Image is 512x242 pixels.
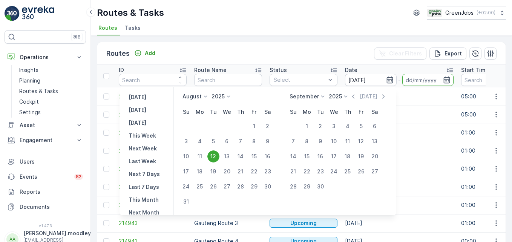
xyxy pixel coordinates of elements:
[103,93,109,100] div: Toggle Row Selected
[119,147,187,155] a: 214947
[129,209,159,216] p: Next Month
[20,173,70,181] p: Events
[287,165,299,178] div: 21
[103,166,109,172] div: Toggle Row Selected
[20,188,83,196] p: Reports
[207,150,219,162] div: 12
[355,120,367,132] div: 5
[235,150,247,162] div: 14
[194,74,262,86] input: Search
[119,219,187,227] a: 214943
[207,181,219,193] div: 26
[248,165,260,178] div: 22
[287,135,299,147] div: 7
[248,120,260,132] div: 1
[301,165,313,178] div: 22
[180,181,192,193] div: 24
[119,183,187,191] span: 214945
[129,119,146,127] p: [DATE]
[207,105,220,119] th: Tuesday
[341,214,457,232] td: [DATE]
[125,24,141,32] span: Tasks
[300,105,314,119] th: Monday
[180,196,192,208] div: 31
[262,181,274,193] div: 30
[126,131,159,140] button: This Week
[345,66,357,74] p: Date
[345,74,397,86] input: dd/mm/yyyy
[369,150,381,162] div: 20
[270,219,337,228] button: Upcoming
[301,150,313,162] div: 15
[19,77,40,84] p: Planning
[328,135,340,147] div: 10
[341,196,457,214] td: [DATE]
[248,150,260,162] div: 15
[193,105,207,119] th: Monday
[126,118,149,127] button: Tomorrow
[98,24,117,32] span: Routes
[341,160,457,178] td: [DATE]
[301,135,313,147] div: 8
[342,150,354,162] div: 18
[221,135,233,147] div: 6
[270,66,287,74] p: Status
[119,74,187,86] input: Search
[180,150,192,162] div: 10
[129,183,159,191] p: Last 7 Days
[126,157,159,166] button: Last Week
[119,93,187,100] a: 215027
[5,154,86,169] a: Users
[194,135,206,147] div: 4
[179,105,193,119] th: Sunday
[341,178,457,196] td: [DATE]
[374,47,426,60] button: Clear Filters
[398,75,401,84] p: -
[221,165,233,178] div: 20
[427,9,442,17] img: Green_Jobs_Logo.png
[119,129,187,136] span: 214948
[221,181,233,193] div: 27
[180,135,192,147] div: 3
[5,184,86,199] a: Reports
[369,120,381,132] div: 6
[314,181,327,193] div: 30
[129,93,146,101] p: [DATE]
[73,34,81,40] p: ⌘B
[402,74,454,86] input: dd/mm/yyyy
[287,105,300,119] th: Sunday
[16,75,86,86] a: Planning
[129,132,156,139] p: This Week
[119,201,187,209] a: 214944
[354,105,368,119] th: Friday
[126,93,149,102] button: Yesterday
[274,76,326,84] p: Select
[19,109,41,116] p: Settings
[5,133,86,148] button: Engagement
[16,96,86,107] a: Cockpit
[20,158,83,165] p: Users
[129,106,146,114] p: [DATE]
[360,93,377,100] p: [DATE]
[341,124,457,142] td: [DATE]
[126,195,162,204] button: This Month
[314,150,327,162] div: 16
[20,136,71,144] p: Engagement
[342,135,354,147] div: 11
[314,165,327,178] div: 23
[314,135,327,147] div: 9
[429,47,466,60] button: Export
[248,135,260,147] div: 8
[369,165,381,178] div: 27
[103,112,109,118] div: Toggle Row Selected
[19,87,58,95] p: Routes & Tasks
[19,98,39,106] p: Cockpit
[180,165,192,178] div: 17
[5,118,86,133] button: Asset
[301,120,313,132] div: 1
[341,142,457,160] td: [DATE]
[341,106,457,124] td: [DATE]
[329,93,342,100] p: 2025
